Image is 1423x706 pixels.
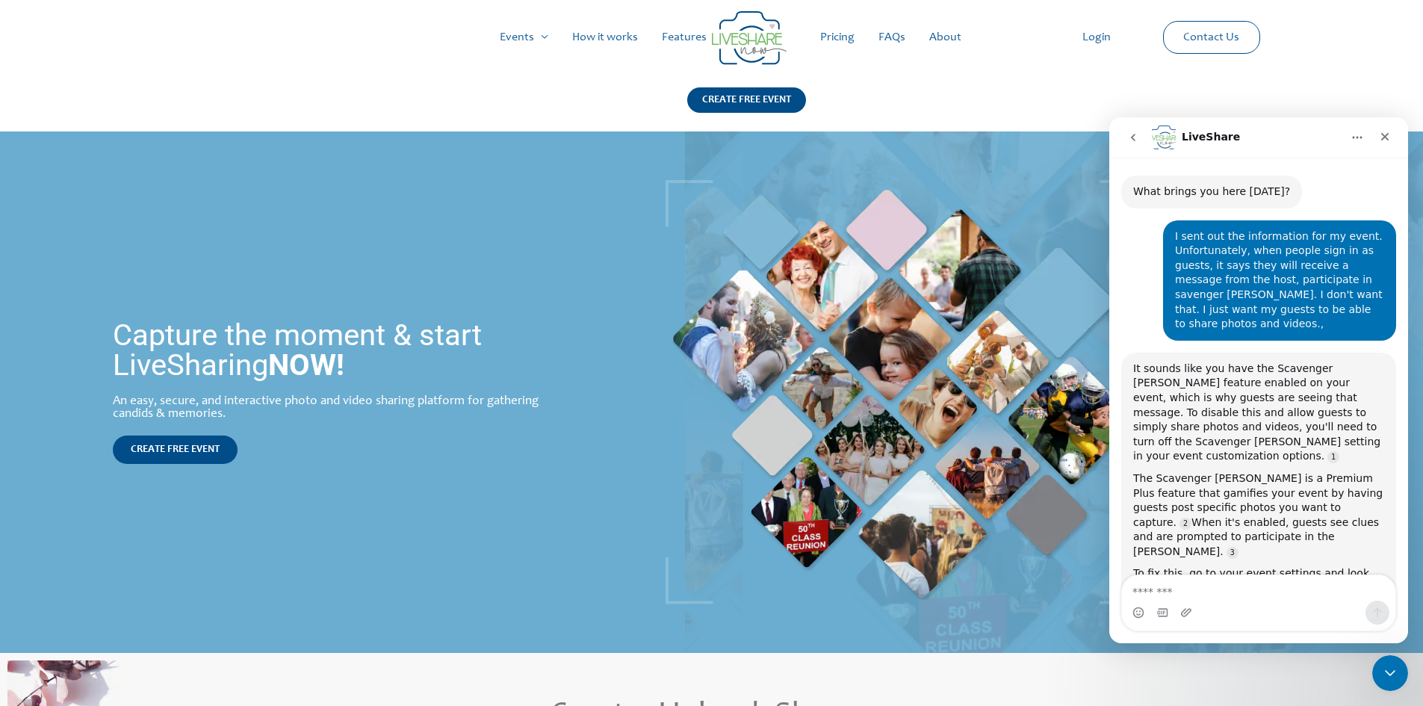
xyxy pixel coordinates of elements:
[218,334,230,346] a: Source reference 12861650:
[24,354,275,442] div: The Scavenger [PERSON_NAME] is a Premium Plus feature that gamifies your event by having guests p...
[70,400,82,412] a: Source reference 134617924:
[12,235,287,563] div: LiveShare says…
[866,13,917,61] a: FAQs
[13,458,286,483] textarea: Message…
[808,13,866,61] a: Pricing
[23,489,35,501] button: Emoji picker
[687,87,806,131] a: CREATE FREE EVENT
[1109,117,1408,643] iframe: Intercom live chat
[71,489,83,501] button: Upload attachment
[917,13,973,61] a: About
[47,489,59,501] button: Gif picker
[650,13,719,61] a: Features
[12,235,287,561] div: It sounds like you have the Scavenger [PERSON_NAME] feature enabled on your event, which is why g...
[666,180,1147,604] img: home_banner_pic | Live Photo Slideshow for Events | Create Free Events Album for Any Occasion
[24,449,275,551] div: To fix this, go to your event settings and look for the "Scavenger [PERSON_NAME]" option under yo...
[560,13,650,61] a: How it works
[687,87,806,113] div: CREATE FREE EVENT
[26,13,1397,61] nav: Site Navigation
[24,244,275,347] div: It sounds like you have the Scavenger [PERSON_NAME] feature enabled on your event, which is why g...
[1070,13,1123,61] a: Login
[1372,655,1408,691] iframe: Intercom live chat
[117,430,129,442] a: Source reference 134617952:
[131,445,220,455] span: CREATE FREE EVENT
[1171,22,1251,53] a: Contact Us
[268,347,344,383] strong: NOW!
[113,436,238,464] a: CREATE FREE EVENT
[488,13,560,61] a: Events
[113,395,568,421] div: An easy, secure, and interactive photo and video sharing platform for gathering candids & memories.
[113,321,568,380] h1: Capture the moment & start LiveSharing
[712,11,787,65] img: Group 14 | Live Photo Slideshow for Events | Create Free Events Album for Any Occasion
[256,483,280,507] button: Send a message…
